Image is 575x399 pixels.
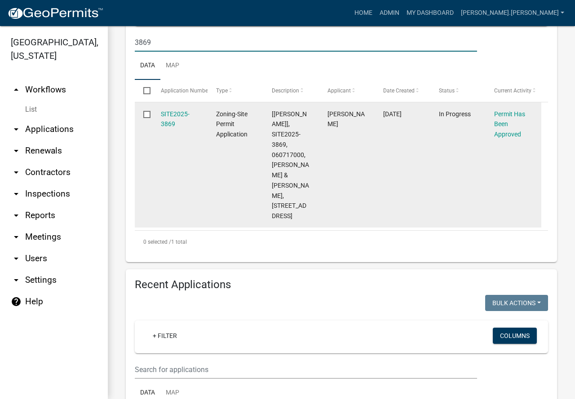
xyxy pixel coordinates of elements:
datatable-header-cell: Application Number [152,80,208,101]
i: arrow_drop_down [11,124,22,135]
datatable-header-cell: Description [263,80,319,101]
a: Map [160,52,185,80]
a: + Filter [146,328,184,344]
span: 0 selected / [143,239,171,245]
span: Applicant [327,88,351,94]
i: arrow_drop_down [11,232,22,242]
datatable-header-cell: Type [208,80,263,101]
i: arrow_drop_down [11,275,22,285]
i: arrow_drop_down [11,189,22,199]
datatable-header-cell: Date Created [375,80,430,101]
datatable-header-cell: Applicant [319,80,375,101]
span: Craig Zempel [327,110,365,128]
datatable-header-cell: Status [430,80,486,101]
datatable-header-cell: Select [135,80,152,101]
a: Data [135,52,160,80]
i: arrow_drop_up [11,84,22,95]
span: Type [216,88,228,94]
span: Zoning-Site Permit Application [216,110,248,138]
i: help [11,296,22,307]
datatable-header-cell: Current Activity [486,80,541,101]
a: Permit Has Been Approved [494,110,525,138]
a: My Dashboard [403,4,457,22]
i: arrow_drop_down [11,210,22,221]
span: 09/12/2025 [383,110,402,118]
span: Date Created [383,88,415,94]
i: arrow_drop_down [11,253,22,264]
input: Search for applications [135,33,477,52]
i: arrow_drop_down [11,167,22,178]
span: Current Activity [494,88,531,94]
div: 1 total [135,231,548,253]
a: Home [351,4,376,22]
a: SITE2025-3869 [161,110,190,128]
span: Description [272,88,299,94]
h4: Recent Applications [135,278,548,291]
span: In Progress [439,110,471,118]
input: Search for applications [135,360,477,379]
a: Admin [376,4,403,22]
span: Application Number [161,88,210,94]
i: arrow_drop_down [11,145,22,156]
button: Columns [493,328,537,344]
span: Status [439,88,455,94]
a: [PERSON_NAME].[PERSON_NAME] [457,4,568,22]
button: Bulk Actions [485,295,548,311]
span: [Tyler Lindsay], SITE2025-3869, 060717000, CRAIG G & CAROL A ZEMPEL, 14076 GLOBSTAD BEACH RD [272,110,309,220]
